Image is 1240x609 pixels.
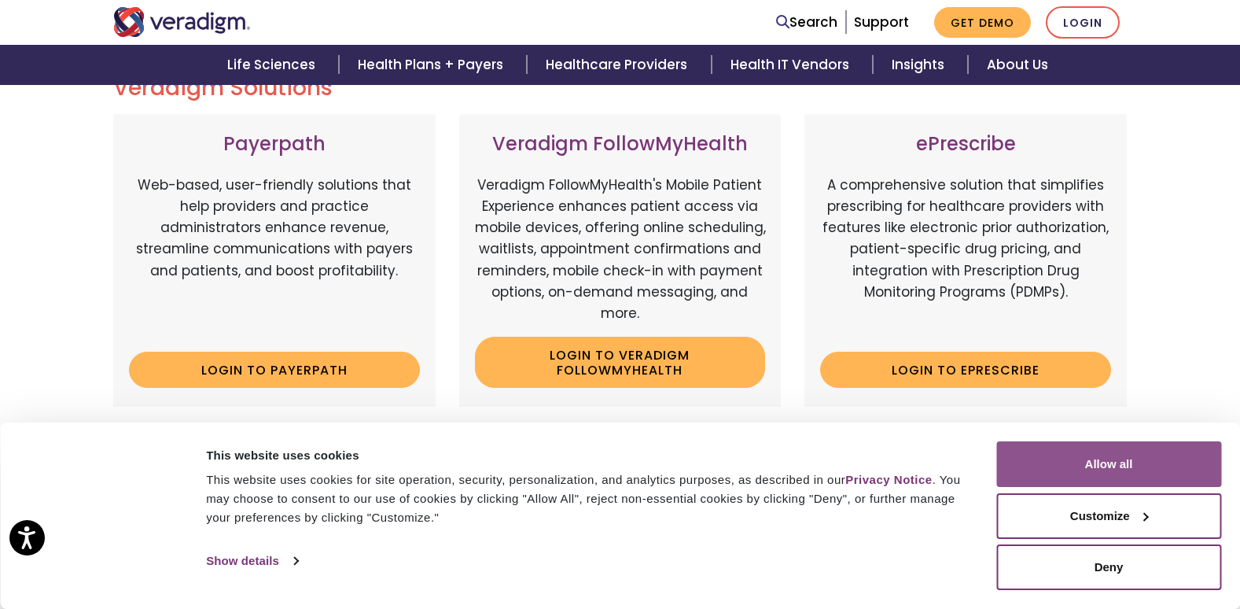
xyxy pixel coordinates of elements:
iframe: Drift Chat Widget [927,530,1221,590]
a: Life Sciences [208,45,339,85]
a: Insights [873,45,968,85]
a: Support [854,13,909,31]
a: Show details [206,549,297,573]
p: Web-based, user-friendly solutions that help providers and practice administrators enhance revenu... [129,175,420,340]
button: Customize [996,493,1221,539]
a: Search [776,12,837,33]
a: About Us [968,45,1067,85]
a: Health IT Vendors [712,45,873,85]
div: This website uses cookies [206,446,961,465]
a: Login to Payerpath [129,352,420,388]
a: Health Plans + Payers [339,45,527,85]
h3: ePrescribe [820,133,1111,156]
div: This website uses cookies for site operation, security, personalization, and analytics purposes, ... [206,471,961,527]
h3: Payerpath [129,133,420,156]
a: Login [1046,6,1120,39]
a: Healthcare Providers [527,45,711,85]
button: Allow all [996,441,1221,487]
a: Privacy Notice [845,473,932,486]
a: Login to Veradigm FollowMyHealth [475,337,766,388]
h3: Veradigm FollowMyHealth [475,133,766,156]
a: Login to ePrescribe [820,352,1111,388]
h2: Veradigm Solutions [113,75,1128,101]
a: Get Demo [934,7,1031,38]
img: Veradigm logo [113,7,251,37]
p: A comprehensive solution that simplifies prescribing for healthcare providers with features like ... [820,175,1111,340]
p: Veradigm FollowMyHealth's Mobile Patient Experience enhances patient access via mobile devices, o... [475,175,766,324]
